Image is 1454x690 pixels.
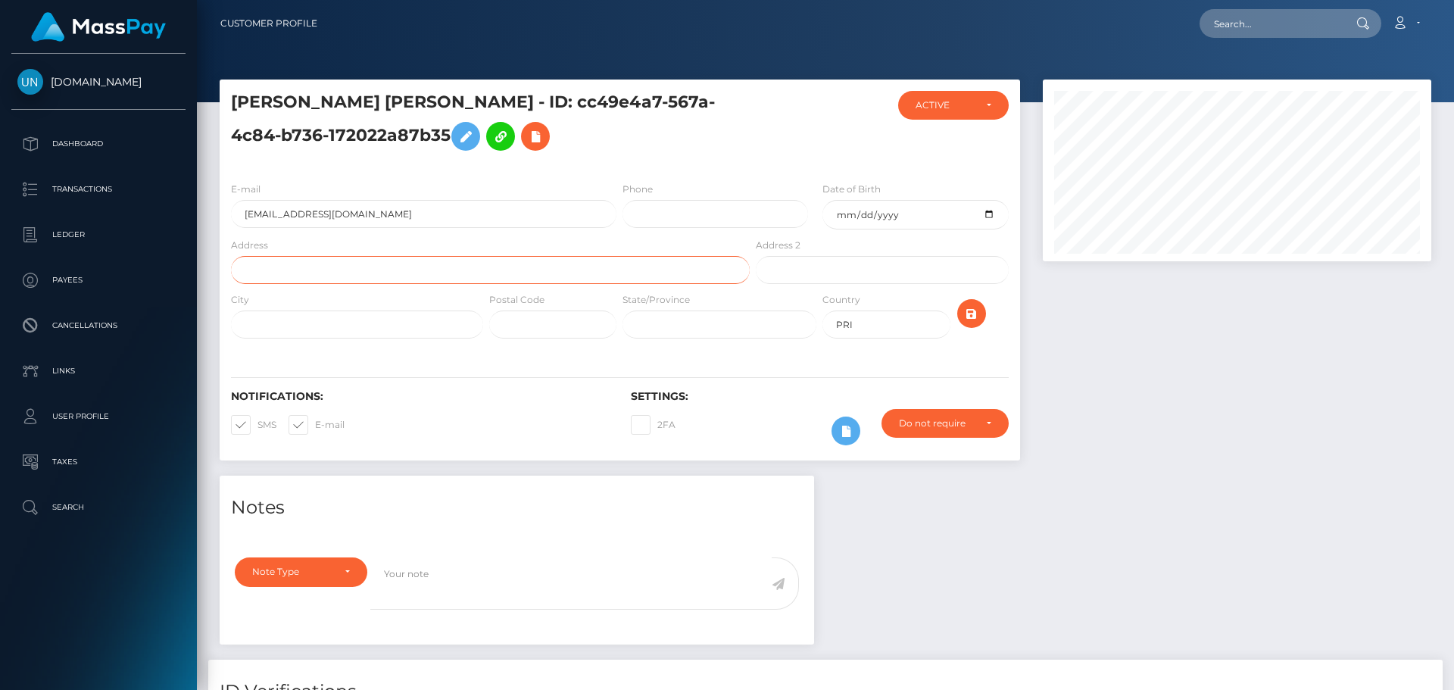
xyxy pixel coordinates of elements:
label: Date of Birth [822,183,881,196]
label: Address [231,239,268,252]
label: 2FA [631,415,676,435]
a: Search [11,489,186,526]
p: Payees [17,269,179,292]
a: Customer Profile [220,8,317,39]
p: Taxes [17,451,179,473]
h5: [PERSON_NAME] [PERSON_NAME] - ID: cc49e4a7-567a-4c84-b736-172022a87b35 [231,91,741,158]
input: Search... [1200,9,1342,38]
h6: Settings: [631,390,1008,403]
a: Links [11,352,186,390]
p: Dashboard [17,133,179,155]
h6: Notifications: [231,390,608,403]
a: Ledger [11,216,186,254]
label: Phone [622,183,653,196]
label: State/Province [622,293,690,307]
p: User Profile [17,405,179,428]
div: Do not require [899,417,974,429]
label: SMS [231,415,276,435]
div: Note Type [252,566,332,578]
button: ACTIVE [898,91,1009,120]
img: Unlockt.me [17,69,43,95]
button: Do not require [881,409,1009,438]
label: Country [822,293,860,307]
label: Postal Code [489,293,544,307]
label: E-mail [231,183,261,196]
p: Links [17,360,179,382]
a: User Profile [11,398,186,436]
p: Search [17,496,179,519]
a: Transactions [11,170,186,208]
label: Address 2 [756,239,800,252]
button: Note Type [235,557,367,586]
img: MassPay Logo [31,12,166,42]
label: City [231,293,249,307]
p: Cancellations [17,314,179,337]
a: Taxes [11,443,186,481]
a: Payees [11,261,186,299]
span: [DOMAIN_NAME] [11,75,186,89]
p: Ledger [17,223,179,246]
a: Cancellations [11,307,186,345]
h4: Notes [231,495,803,521]
p: Transactions [17,178,179,201]
a: Dashboard [11,125,186,163]
label: E-mail [289,415,345,435]
div: ACTIVE [916,99,974,111]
